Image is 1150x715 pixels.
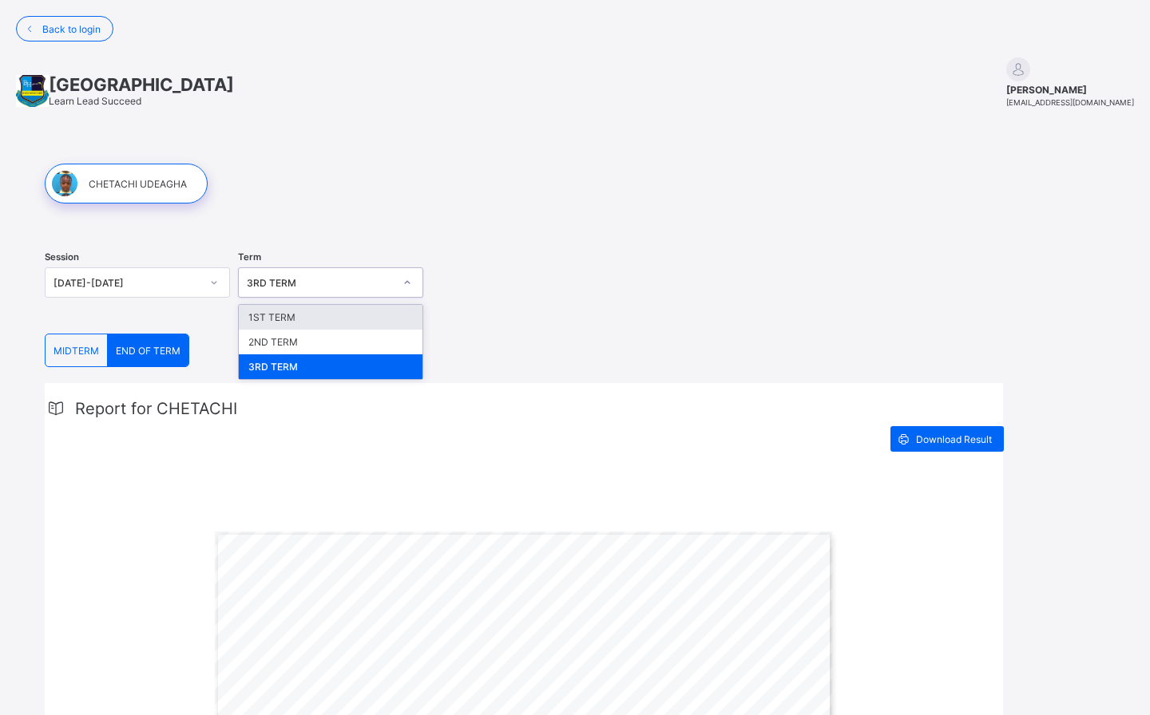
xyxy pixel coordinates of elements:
div: 3RD TERM [239,354,422,379]
div: [DATE]-[DATE] [54,277,200,289]
span: Learn Lead Succeed [49,95,141,107]
div: 3RD TERM [247,277,394,289]
span: END OF TERM [116,345,180,357]
span: Download Result [916,433,992,445]
img: default.svg [1006,57,1030,81]
span: Report for CHETACHI [75,399,237,418]
span: [EMAIL_ADDRESS][DOMAIN_NAME] [1006,98,1134,107]
span: Term [238,251,261,263]
div: 1ST TERM [239,305,422,330]
img: School logo [16,75,49,107]
span: [GEOGRAPHIC_DATA] [49,74,234,95]
span: MIDTERM [54,345,99,357]
span: [PERSON_NAME] [1006,84,1134,96]
span: Session [45,251,79,263]
div: 2ND TERM [239,330,422,354]
span: Back to login [42,23,101,35]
